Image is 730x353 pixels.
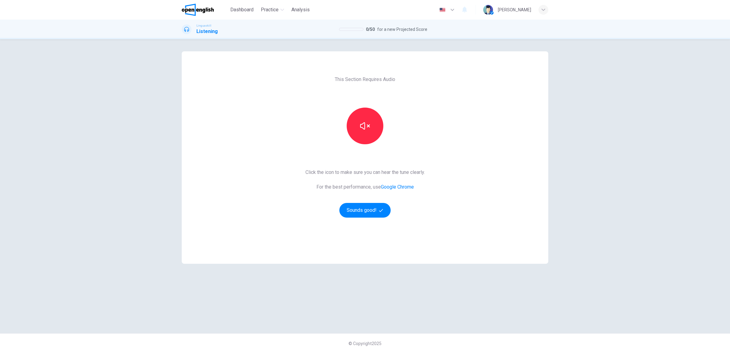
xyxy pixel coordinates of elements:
img: en [439,8,446,12]
span: Dashboard [230,6,254,13]
span: For the best performance, use [305,183,425,191]
div: [PERSON_NAME] [498,6,531,13]
span: This Section Requires Audio [335,76,395,83]
img: OpenEnglish logo [182,4,214,16]
span: Analysis [291,6,310,13]
span: for a new Projected Score [377,26,427,33]
h1: Listening [196,28,218,35]
a: OpenEnglish logo [182,4,228,16]
span: Click the icon to make sure you can hear the tune clearly. [305,169,425,176]
button: Practice [258,4,287,15]
img: Profile picture [483,5,493,15]
button: Analysis [289,4,312,15]
span: 0 / 50 [366,26,375,33]
button: Dashboard [228,4,256,15]
span: Linguaskill [196,24,211,28]
span: Practice [261,6,279,13]
span: © Copyright 2025 [349,341,381,346]
a: Google Chrome [381,184,414,190]
button: Sounds good! [339,203,391,218]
